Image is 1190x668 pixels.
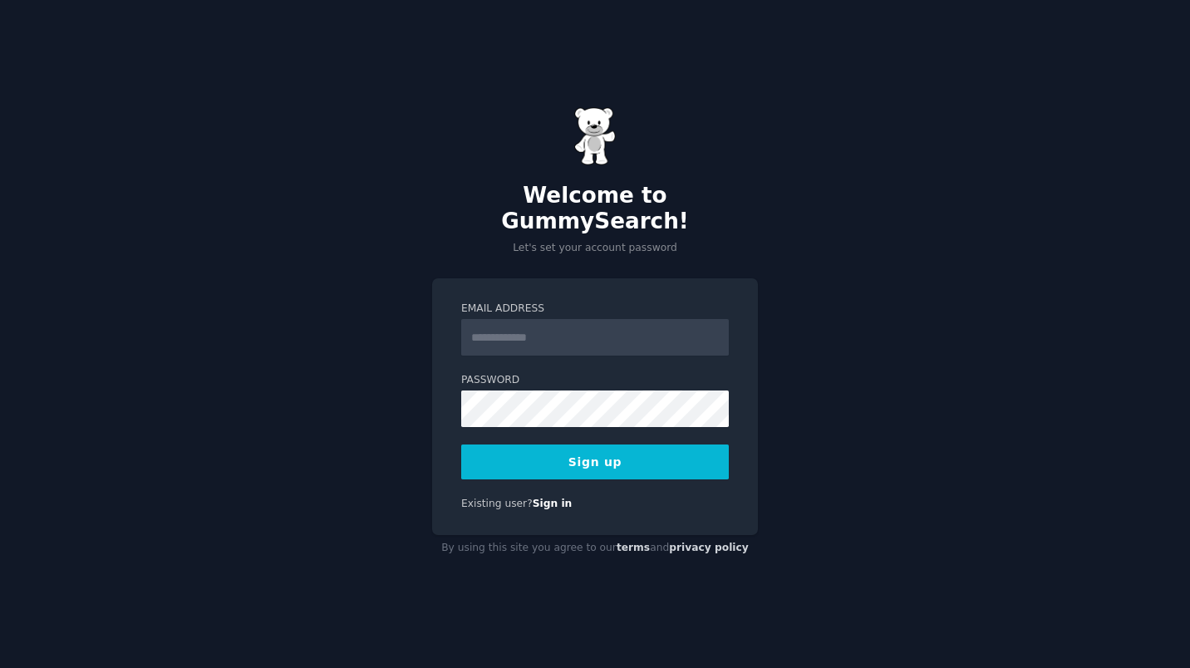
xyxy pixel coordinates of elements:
img: Gummy Bear [574,107,616,165]
div: By using this site you agree to our and [432,535,758,562]
a: Sign in [533,498,573,509]
button: Sign up [461,445,729,479]
p: Let's set your account password [432,241,758,256]
span: Existing user? [461,498,533,509]
a: terms [617,542,650,553]
label: Email Address [461,302,729,317]
label: Password [461,373,729,388]
a: privacy policy [669,542,749,553]
h2: Welcome to GummySearch! [432,183,758,235]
